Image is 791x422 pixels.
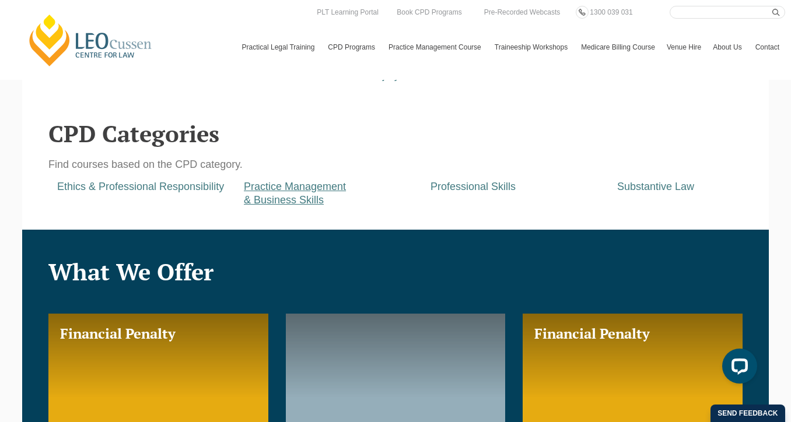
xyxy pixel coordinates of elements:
h2: CPD Categories [48,121,743,146]
h3: Financial Penalty [60,325,257,342]
span: 1300 039 031 [590,8,632,16]
a: Practice Management& Business Skills [244,181,346,206]
a: About Us [707,30,749,64]
p: Find courses based on the CPD category. [48,158,743,171]
a: 1300 039 031 [587,6,635,19]
a: Traineeship Workshops [489,30,575,64]
a: Pre-Recorded Webcasts [481,6,563,19]
a: Venue Hire [661,30,707,64]
a: Substantive Law [617,181,694,192]
a: Practical Legal Training [236,30,323,64]
a: CPD Programs [322,30,383,64]
iframe: LiveChat chat widget [713,344,762,393]
a: [PERSON_NAME] Centre for Law [26,13,155,68]
a: Practice Management Course [383,30,489,64]
a: Professional Skills [430,181,516,192]
h3: Financial Penalty [534,325,731,342]
h2: What We Offer [48,259,743,284]
a: Ethics & Professional Responsibility [57,181,224,192]
a: PLT Learning Portal [314,6,381,19]
a: Book CPD Programs [394,6,464,19]
a: Contact [750,30,785,64]
a: Medicare Billing Course [575,30,661,64]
